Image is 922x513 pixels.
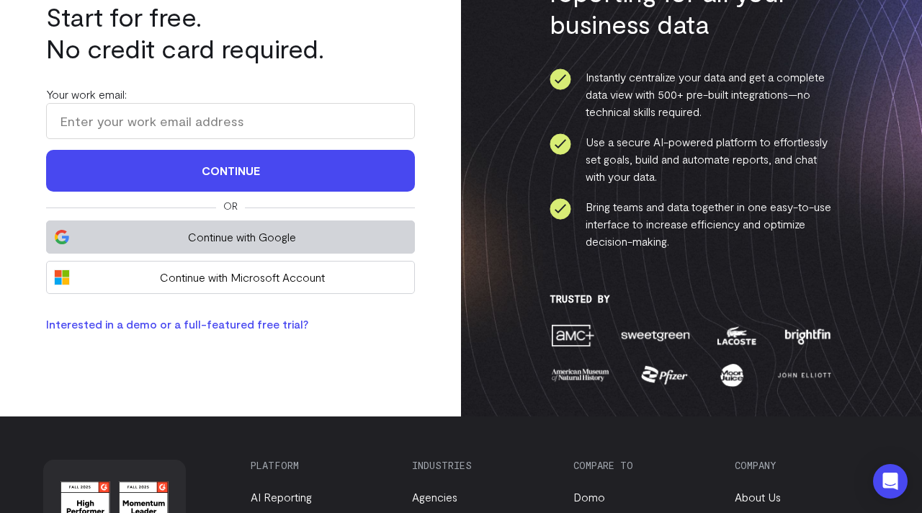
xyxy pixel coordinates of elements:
[550,293,834,305] h3: Trusted By
[412,490,457,504] a: Agencies
[573,460,710,471] h3: Compare to
[46,150,415,192] button: Continue
[251,490,312,504] a: AI Reporting
[550,68,834,120] li: Instantly centralize your data and get a complete data view with 500+ pre-built integrations—no t...
[46,317,308,331] a: Interested in a demo or a full-featured free trial?
[46,261,415,294] button: Continue with Microsoft Account
[412,460,549,471] h3: Industries
[77,228,407,246] span: Continue with Google
[873,464,908,499] div: Open Intercom Messenger
[46,103,415,139] input: Enter your work email address
[46,87,127,101] label: Your work email:
[77,269,407,286] span: Continue with Microsoft Account
[550,133,834,185] li: Use a secure AI-powered platform to effortlessly set goals, build and automate reports, and chat ...
[223,199,238,213] span: Or
[46,220,415,254] button: Continue with Google
[735,490,781,504] a: About Us
[46,1,415,64] h1: Start for free. No credit card required.
[573,490,605,504] a: Domo
[735,460,872,471] h3: Company
[550,198,834,250] li: Bring teams and data together in one easy-to-use interface to increase efficiency and optimize de...
[251,460,388,471] h3: Platform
